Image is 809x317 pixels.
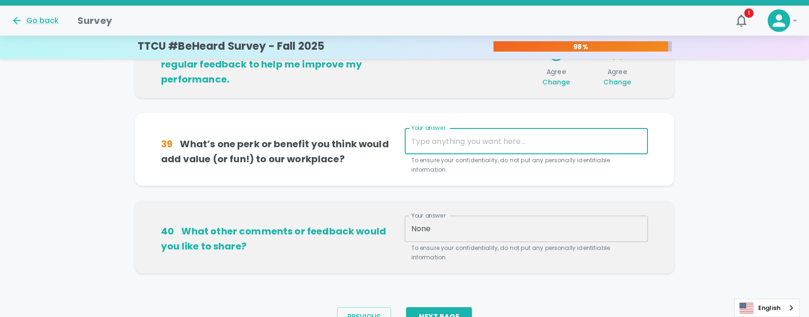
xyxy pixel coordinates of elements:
h6: What’s one perk or benefit you think would add value (or fun!) to our workplace? [161,136,404,166]
label: Your answer [411,124,446,132]
button: Go back [11,15,59,26]
div: Language [734,299,800,317]
span: Agree [530,67,583,87]
p: 98% [493,42,668,52]
p: To ensure your confidentiality, do not put any personally identifiable information. [411,156,641,174]
div: 40 [161,224,174,239]
h4: TTCU #BeHeard Survey - Fall 2025 [138,40,325,53]
p: To ensure your confidentiality, do not put any personally identifiable information. [411,243,641,262]
span: Agree [591,67,644,87]
span: 1 [744,8,754,18]
h6: My Direct Supervisor provides me with regular feedback to help me improve my performance. [161,42,404,87]
textarea: None [411,223,641,234]
button: 1 [730,9,753,32]
a: English [735,299,799,317]
h6: What other comments or feedback would you like to share? [161,224,404,254]
label: Your answer [411,211,446,219]
span: Change [542,77,570,87]
aside: Language selected: English [734,299,800,317]
h1: Survey [77,13,112,28]
div: 39 [161,136,172,151]
span: Change [603,77,631,87]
